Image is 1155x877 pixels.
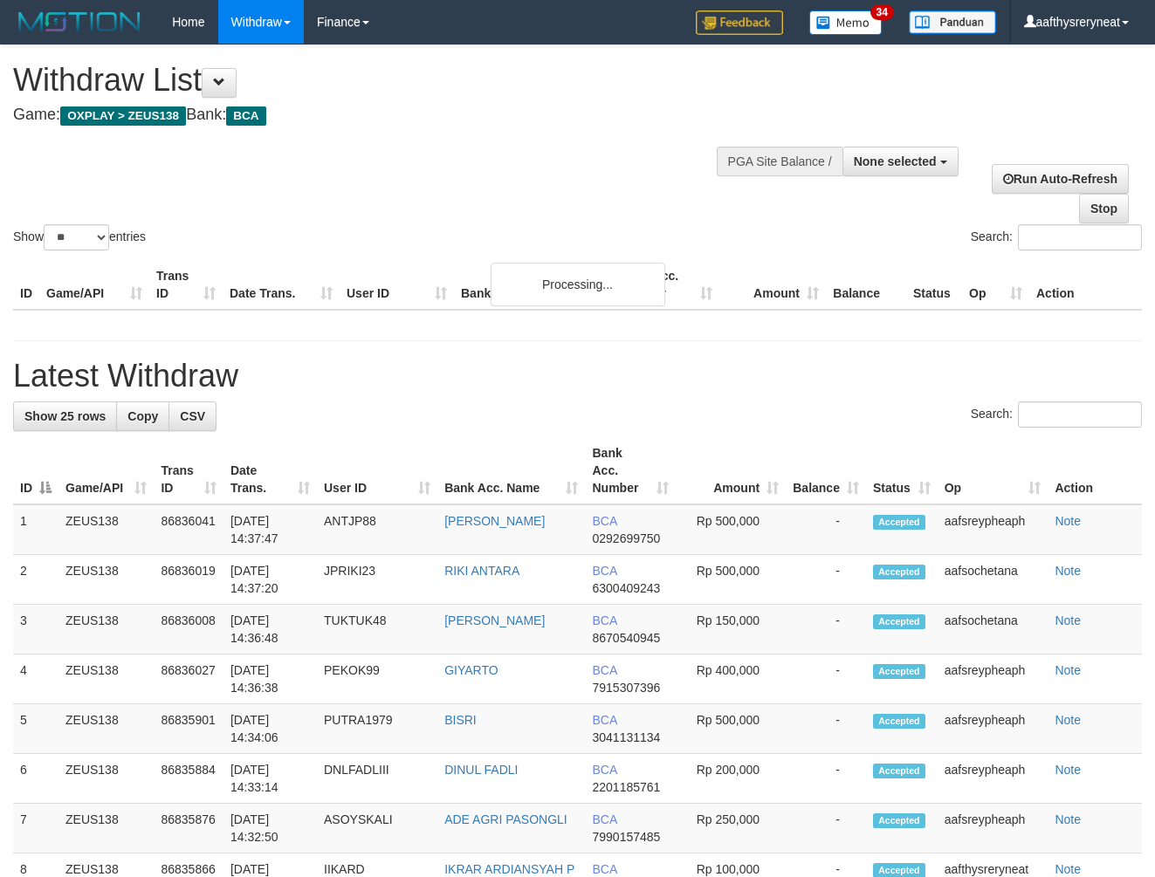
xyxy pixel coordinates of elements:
a: IKRAR ARDIANSYAH P [444,862,574,876]
td: [DATE] 14:32:50 [223,804,317,853]
td: - [786,605,866,654]
span: Copy 3041131134 to clipboard [592,730,660,744]
h4: Game: Bank: [13,106,753,124]
span: BCA [592,613,616,627]
a: GIYARTO [444,663,498,677]
th: Trans ID [149,260,223,310]
th: Balance [826,260,906,310]
th: Bank Acc. Name: activate to sort column ascending [437,437,585,504]
span: Show 25 rows [24,409,106,423]
a: Show 25 rows [13,401,117,431]
td: ANTJP88 [317,504,437,555]
a: CSV [168,401,217,431]
th: Date Trans. [223,260,340,310]
td: PEKOK99 [317,654,437,704]
th: Op: activate to sort column ascending [938,437,1048,504]
button: None selected [842,147,959,176]
td: Rp 400,000 [676,654,786,704]
img: panduan.png [909,10,996,34]
label: Search: [971,224,1142,250]
span: BCA [592,514,616,528]
span: BCA [592,763,616,777]
h1: Latest Withdraw [13,359,1142,394]
a: [PERSON_NAME] [444,514,545,528]
a: Note [1055,812,1081,826]
td: PUTRA1979 [317,704,437,754]
td: ZEUS138 [58,704,154,754]
td: 86835884 [154,754,223,804]
span: BCA [592,862,616,876]
td: 5 [13,704,58,754]
td: 86836008 [154,605,223,654]
td: 86835876 [154,804,223,853]
td: - [786,504,866,555]
span: None selected [854,154,937,168]
a: ADE AGRI PASONGLI [444,812,567,826]
td: 1 [13,504,58,555]
th: User ID [340,260,454,310]
td: ZEUS138 [58,754,154,804]
td: ZEUS138 [58,555,154,605]
span: Accepted [873,515,925,530]
td: [DATE] 14:36:48 [223,605,317,654]
td: - [786,754,866,804]
th: Status: activate to sort column ascending [866,437,938,504]
td: Rp 500,000 [676,504,786,555]
th: Op [962,260,1029,310]
th: Bank Acc. Name [454,260,613,310]
span: Accepted [873,813,925,828]
td: 86836019 [154,555,223,605]
td: aafsochetana [938,605,1048,654]
td: aafsreypheaph [938,704,1048,754]
th: ID: activate to sort column descending [13,437,58,504]
span: Accepted [873,565,925,579]
a: Note [1055,564,1081,578]
img: Button%20Memo.svg [809,10,883,35]
td: aafsochetana [938,555,1048,605]
td: - [786,654,866,704]
td: 7 [13,804,58,853]
span: Copy 8670540945 to clipboard [592,631,660,645]
span: Copy 7915307396 to clipboard [592,681,660,695]
td: [DATE] 14:37:47 [223,504,317,555]
td: 2 [13,555,58,605]
td: 3 [13,605,58,654]
a: Note [1055,862,1081,876]
input: Search: [1018,224,1142,250]
td: ZEUS138 [58,804,154,853]
input: Search: [1018,401,1142,428]
div: Processing... [491,263,665,306]
span: Accepted [873,714,925,729]
a: Note [1055,514,1081,528]
a: DINUL FADLI [444,763,518,777]
th: Game/API [39,260,149,310]
td: [DATE] 14:36:38 [223,654,317,704]
td: 86835901 [154,704,223,754]
td: ZEUS138 [58,504,154,555]
a: Run Auto-Refresh [992,164,1129,194]
td: TUKTUK48 [317,605,437,654]
td: aafsreypheaph [938,804,1048,853]
span: BCA [592,812,616,826]
a: Note [1055,763,1081,777]
span: Accepted [873,664,925,679]
label: Show entries [13,224,146,250]
a: Stop [1079,194,1129,223]
td: Rp 250,000 [676,804,786,853]
th: Balance: activate to sort column ascending [786,437,866,504]
td: aafsreypheaph [938,504,1048,555]
th: Amount: activate to sort column ascending [676,437,786,504]
a: Note [1055,713,1081,727]
td: - [786,555,866,605]
td: - [786,704,866,754]
td: aafsreypheaph [938,654,1048,704]
span: Copy 2201185761 to clipboard [592,780,660,794]
td: 6 [13,754,58,804]
span: Copy [127,409,158,423]
span: OXPLAY > ZEUS138 [60,106,186,126]
td: 86836041 [154,504,223,555]
a: [PERSON_NAME] [444,613,545,627]
td: ASOYSKALI [317,804,437,853]
td: 4 [13,654,58,704]
td: 86836027 [154,654,223,704]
